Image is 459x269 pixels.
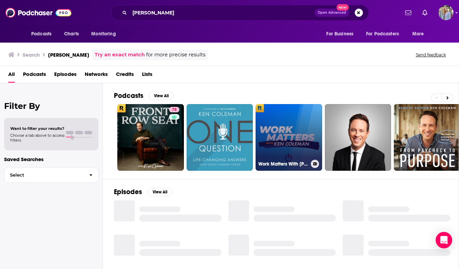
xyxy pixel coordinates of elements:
[4,173,84,177] span: Select
[85,69,108,83] a: Networks
[362,27,409,41] button: open menu
[414,52,448,58] button: Send feedback
[438,5,454,20] span: Logged in as JFMuntsinger
[142,69,152,83] a: Lists
[114,91,143,100] h2: Podcasts
[10,126,64,131] span: Want to filter your results?
[4,156,98,162] p: Saved Searches
[436,232,452,248] div: Open Intercom Messenger
[114,188,142,196] h2: Episodes
[5,6,71,19] img: Podchaser - Follow, Share and Rate Podcasts
[86,27,125,41] button: open menu
[148,188,172,196] button: View All
[402,7,414,19] a: Show notifications dropdown
[95,51,145,59] a: Try an exact match
[114,188,172,196] a: EpisodesView All
[64,29,79,39] span: Charts
[116,69,134,83] a: Credits
[315,9,349,17] button: Open AdvancedNew
[321,27,362,41] button: open menu
[326,29,353,39] span: For Business
[172,107,177,113] span: 78
[4,167,98,183] button: Select
[149,92,174,100] button: View All
[412,29,424,39] span: More
[10,133,64,143] span: Choose a tab above to access filters.
[31,29,51,39] span: Podcasts
[438,5,454,20] button: Show profile menu
[169,107,179,112] a: 78
[438,5,454,20] img: User Profile
[337,4,349,11] span: New
[318,11,346,14] span: Open Advanced
[91,29,116,39] span: Monitoring
[23,69,46,83] a: Podcasts
[117,104,184,171] a: 78
[26,27,60,41] button: open menu
[130,7,315,18] input: Search podcasts, credits, & more...
[4,101,98,111] h2: Filter By
[48,52,89,58] h3: [PERSON_NAME]
[146,51,205,59] span: for more precise results
[256,104,322,171] a: Work Matters With [PERSON_NAME]
[23,52,40,58] h3: Search
[8,69,15,83] a: All
[420,7,430,19] a: Show notifications dropdown
[111,5,369,21] div: Search podcasts, credits, & more...
[258,161,308,167] h3: Work Matters With [PERSON_NAME]
[60,27,83,41] a: Charts
[408,27,433,41] button: open menu
[54,69,76,83] a: Episodes
[366,29,399,39] span: For Podcasters
[114,91,174,100] a: PodcastsView All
